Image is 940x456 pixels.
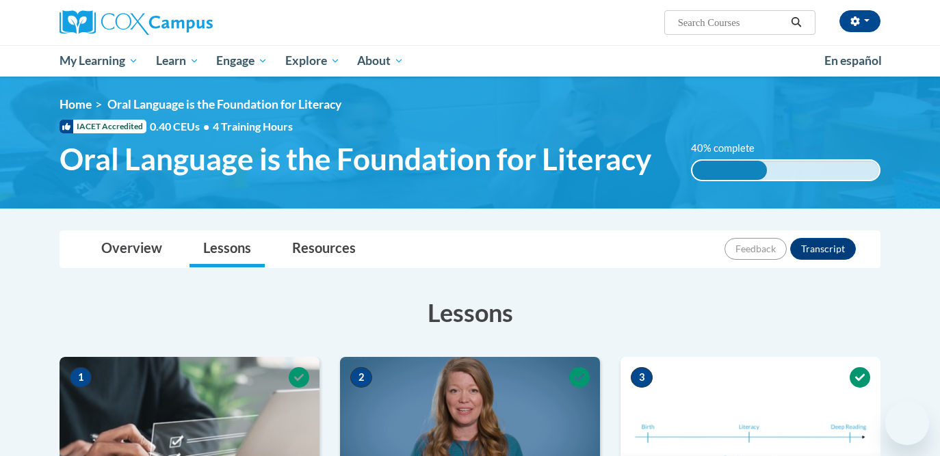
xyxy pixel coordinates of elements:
span: • [203,120,209,133]
a: Home [60,97,92,111]
span: 4 Training Hours [213,120,293,133]
img: Cox Campus [60,10,213,35]
a: En español [815,46,891,75]
div: Main menu [39,45,901,77]
span: 2 [350,367,372,388]
span: Oral Language is the Foundation for Literacy [60,141,651,177]
a: Overview [88,231,176,267]
span: IACET Accredited [60,120,146,133]
a: Cox Campus [60,10,319,35]
h3: Lessons [60,295,880,330]
button: Search [786,14,807,31]
a: Learn [147,45,208,77]
a: My Learning [51,45,147,77]
a: Engage [207,45,276,77]
button: Account Settings [839,10,880,32]
span: 1 [70,367,92,388]
span: Explore [285,53,340,69]
a: Explore [276,45,349,77]
span: About [357,53,404,69]
button: Feedback [724,238,787,260]
input: Search Courses [677,14,786,31]
span: Oral Language is the Foundation for Literacy [107,97,341,111]
button: Transcript [790,238,856,260]
a: Lessons [190,231,265,267]
label: 40% complete [691,141,770,156]
a: Resources [278,231,369,267]
span: My Learning [60,53,138,69]
span: Engage [216,53,267,69]
div: 40% complete [692,161,767,180]
iframe: Button to launch messaging window [885,401,929,445]
span: 0.40 CEUs [150,119,213,134]
span: 3 [631,367,653,388]
a: About [349,45,413,77]
span: En español [824,53,882,68]
span: Learn [156,53,199,69]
